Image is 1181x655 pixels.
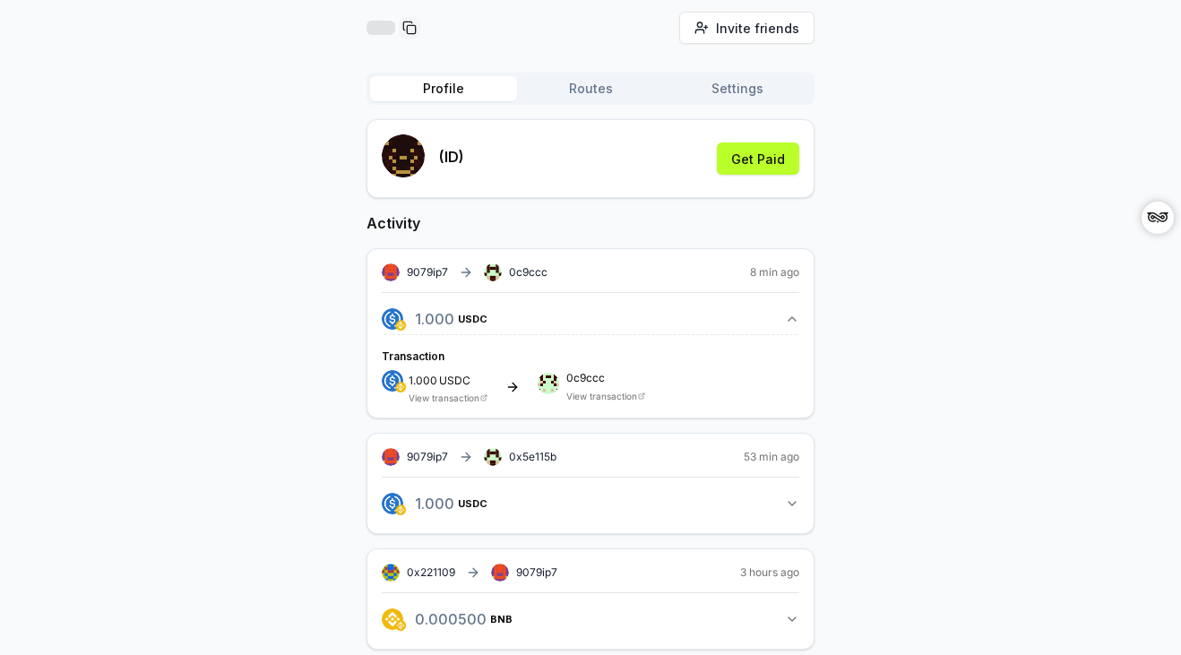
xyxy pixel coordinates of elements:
[740,565,799,580] span: 3 hours ago
[679,12,815,44] button: Invite friends
[750,265,799,280] span: 8 min ago
[744,450,799,464] span: 53 min ago
[407,450,448,464] span: 9079ip7
[566,373,645,384] span: 0c9ccc
[566,391,637,401] a: View transaction
[458,314,487,324] span: USDC
[370,76,517,101] button: Profile
[716,19,799,38] span: Invite friends
[717,142,799,175] button: Get Paid
[664,76,811,101] button: Settings
[382,334,799,403] div: 1.000USDC
[395,504,406,515] img: logo.png
[366,212,815,234] h2: Activity
[395,620,406,631] img: logo.png
[509,265,547,280] span: 0c9ccc
[509,450,556,463] span: 0x5e115b
[516,565,557,580] span: 9079ip7
[407,565,455,579] span: 0x221109
[382,349,444,363] span: Transaction
[409,392,479,403] a: View transaction
[382,304,799,334] button: 1.000USDC
[382,493,403,514] img: logo.png
[409,374,437,387] span: 1.000
[439,375,470,386] span: USDC
[395,320,406,331] img: logo.png
[517,76,664,101] button: Routes
[382,608,403,630] img: logo.png
[407,265,448,280] span: 9079ip7
[382,604,799,634] button: 0.000500BNB
[458,498,487,509] span: USDC
[395,382,406,392] img: logo.png
[382,488,799,519] button: 1.000USDC
[439,146,464,168] p: (ID)
[382,308,403,330] img: logo.png
[382,370,403,392] img: logo.png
